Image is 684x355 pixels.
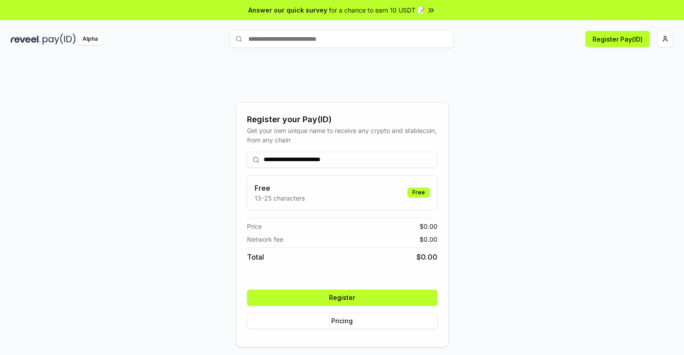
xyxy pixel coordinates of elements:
[329,5,425,15] span: for a chance to earn 10 USDT 📝
[420,235,437,244] span: $ 0.00
[247,222,262,231] span: Price
[78,34,103,45] div: Alpha
[248,5,327,15] span: Answer our quick survey
[247,313,437,329] button: Pricing
[407,188,430,197] div: Free
[11,34,41,45] img: reveel_dark
[255,183,305,193] h3: Free
[247,126,437,145] div: Get your own unique name to receive any crypto and stablecoin, from any chain
[585,31,650,47] button: Register Pay(ID)
[255,193,305,203] p: 13-25 characters
[247,290,437,306] button: Register
[420,222,437,231] span: $ 0.00
[247,252,264,262] span: Total
[416,252,437,262] span: $ 0.00
[247,113,437,126] div: Register your Pay(ID)
[43,34,76,45] img: pay_id
[247,235,283,244] span: Network fee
